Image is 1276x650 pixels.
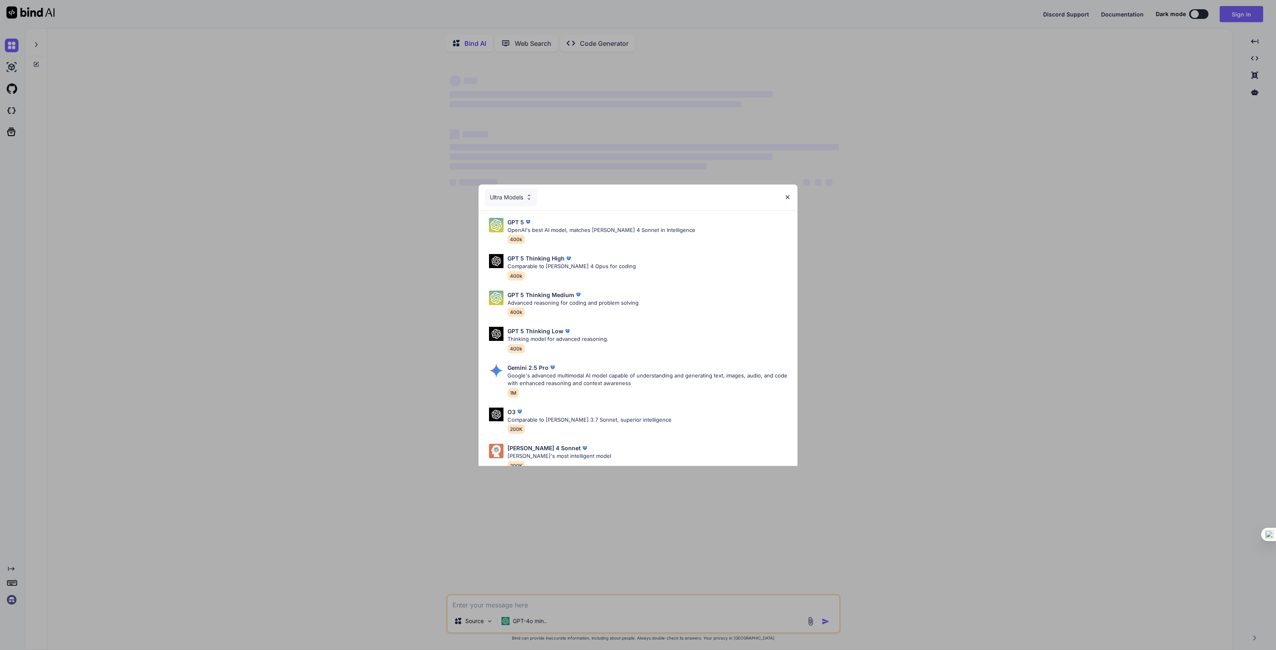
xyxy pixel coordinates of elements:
p: GPT 5 [508,218,524,226]
p: GPT 5 Thinking Low [508,327,563,335]
img: Pick Models [489,327,503,341]
p: Comparable to [PERSON_NAME] 4 Opus for coding [508,262,636,271]
img: premium [549,363,557,371]
p: O3 [508,408,516,416]
img: one_i.png [1265,530,1274,539]
img: Pick Models [489,444,503,458]
div: Ultra Models [485,189,537,206]
p: OpenAI's best AI model, matches [PERSON_NAME] 4 Sonnet in Intelligence [508,226,695,234]
img: premium [581,444,589,452]
span: 400k [508,344,525,353]
span: 400k [508,271,525,281]
img: Pick Models [489,408,503,422]
span: 200K [508,424,525,434]
img: Pick Models [489,218,503,232]
p: Gemini 2.5 Pro [508,363,549,372]
p: Advanced reasoning for coding and problem solving [508,299,639,307]
span: 200K [508,461,525,470]
img: premium [516,408,524,416]
img: close [784,194,791,201]
p: [PERSON_NAME] 4 Sonnet [508,444,581,452]
p: GPT 5 Thinking Medium [508,291,574,299]
span: 400k [508,235,525,244]
p: Comparable to [PERSON_NAME] 3.7 Sonnet, superior intelligence [508,416,672,424]
img: Pick Models [489,254,503,268]
span: 400k [508,308,525,317]
p: Google's advanced multimodal AI model capable of understanding and generating text, images, audio... [508,372,791,388]
img: Pick Models [526,194,532,201]
img: Pick Models [489,363,503,378]
img: premium [563,327,571,335]
p: Thinking model for advanced reasoning. [508,335,608,343]
p: GPT 5 Thinking High [508,254,565,262]
span: 1M [508,388,519,398]
img: premium [574,291,582,299]
img: Pick Models [489,291,503,305]
img: premium [565,254,573,262]
p: [PERSON_NAME]'s most intelligent model [508,452,611,460]
img: premium [524,218,532,226]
